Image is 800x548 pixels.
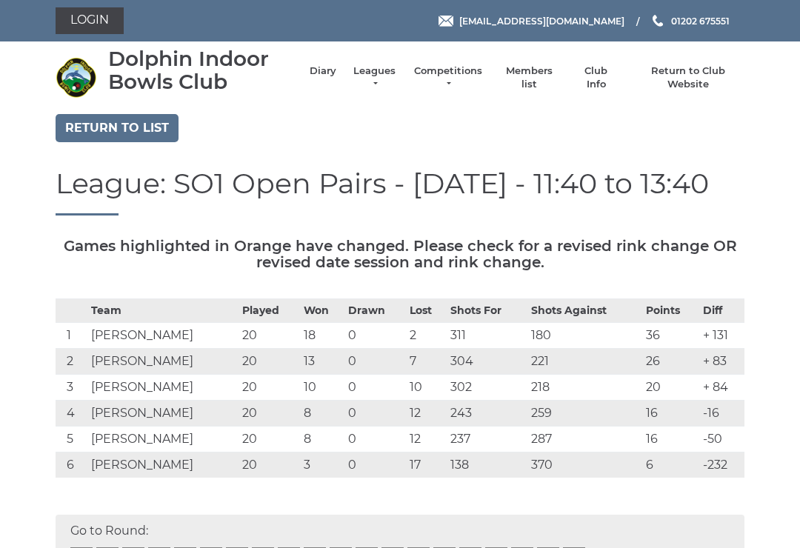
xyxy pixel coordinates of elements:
td: 1 [56,323,87,349]
a: Club Info [575,64,618,91]
td: 287 [527,427,642,452]
a: Phone us 01202 675551 [650,14,730,28]
td: [PERSON_NAME] [87,452,239,478]
td: 26 [642,349,699,375]
td: 4 [56,401,87,427]
td: 311 [447,323,527,349]
a: Return to Club Website [633,64,744,91]
td: 0 [344,349,406,375]
a: Return to list [56,114,179,142]
td: 2 [406,323,447,349]
td: 20 [642,375,699,401]
h5: Games highlighted in Orange have changed. Please check for a revised rink change OR revised date ... [56,238,744,270]
td: 237 [447,427,527,452]
td: 10 [406,375,447,401]
h1: League: SO1 Open Pairs - [DATE] - 11:40 to 13:40 [56,168,744,216]
td: + 131 [699,323,744,349]
span: 01202 675551 [671,15,730,26]
td: 16 [642,427,699,452]
a: Login [56,7,124,34]
th: Played [239,299,300,323]
img: Phone us [653,15,663,27]
td: 370 [527,452,642,478]
a: Diary [310,64,336,78]
td: 302 [447,375,527,401]
td: 3 [300,452,345,478]
td: 5 [56,427,87,452]
td: 20 [239,349,300,375]
td: 36 [642,323,699,349]
a: Leagues [351,64,398,91]
td: 12 [406,427,447,452]
th: Shots Against [527,299,642,323]
td: 20 [239,452,300,478]
td: -16 [699,401,744,427]
th: Drawn [344,299,406,323]
th: Team [87,299,239,323]
td: 138 [447,452,527,478]
td: 16 [642,401,699,427]
td: 0 [344,401,406,427]
td: 0 [344,375,406,401]
td: 3 [56,375,87,401]
td: 17 [406,452,447,478]
td: 6 [56,452,87,478]
td: 20 [239,323,300,349]
th: Shots For [447,299,527,323]
td: 259 [527,401,642,427]
td: 20 [239,375,300,401]
td: 20 [239,401,300,427]
td: 2 [56,349,87,375]
td: [PERSON_NAME] [87,401,239,427]
td: 0 [344,452,406,478]
td: [PERSON_NAME] [87,375,239,401]
th: Points [642,299,699,323]
a: Competitions [413,64,484,91]
td: 18 [300,323,345,349]
td: 0 [344,427,406,452]
td: 7 [406,349,447,375]
td: 8 [300,401,345,427]
td: 243 [447,401,527,427]
td: [PERSON_NAME] [87,323,239,349]
img: Email [439,16,453,27]
a: Email [EMAIL_ADDRESS][DOMAIN_NAME] [439,14,624,28]
td: [PERSON_NAME] [87,349,239,375]
td: + 83 [699,349,744,375]
td: 20 [239,427,300,452]
th: Won [300,299,345,323]
td: -232 [699,452,744,478]
td: -50 [699,427,744,452]
td: + 84 [699,375,744,401]
th: Lost [406,299,447,323]
th: Diff [699,299,744,323]
div: Dolphin Indoor Bowls Club [108,47,295,93]
td: 12 [406,401,447,427]
td: 8 [300,427,345,452]
td: [PERSON_NAME] [87,427,239,452]
td: 10 [300,375,345,401]
td: 180 [527,323,642,349]
td: 13 [300,349,345,375]
span: [EMAIL_ADDRESS][DOMAIN_NAME] [459,15,624,26]
td: 6 [642,452,699,478]
a: Members list [498,64,559,91]
img: Dolphin Indoor Bowls Club [56,57,96,98]
td: 0 [344,323,406,349]
td: 218 [527,375,642,401]
td: 304 [447,349,527,375]
td: 221 [527,349,642,375]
